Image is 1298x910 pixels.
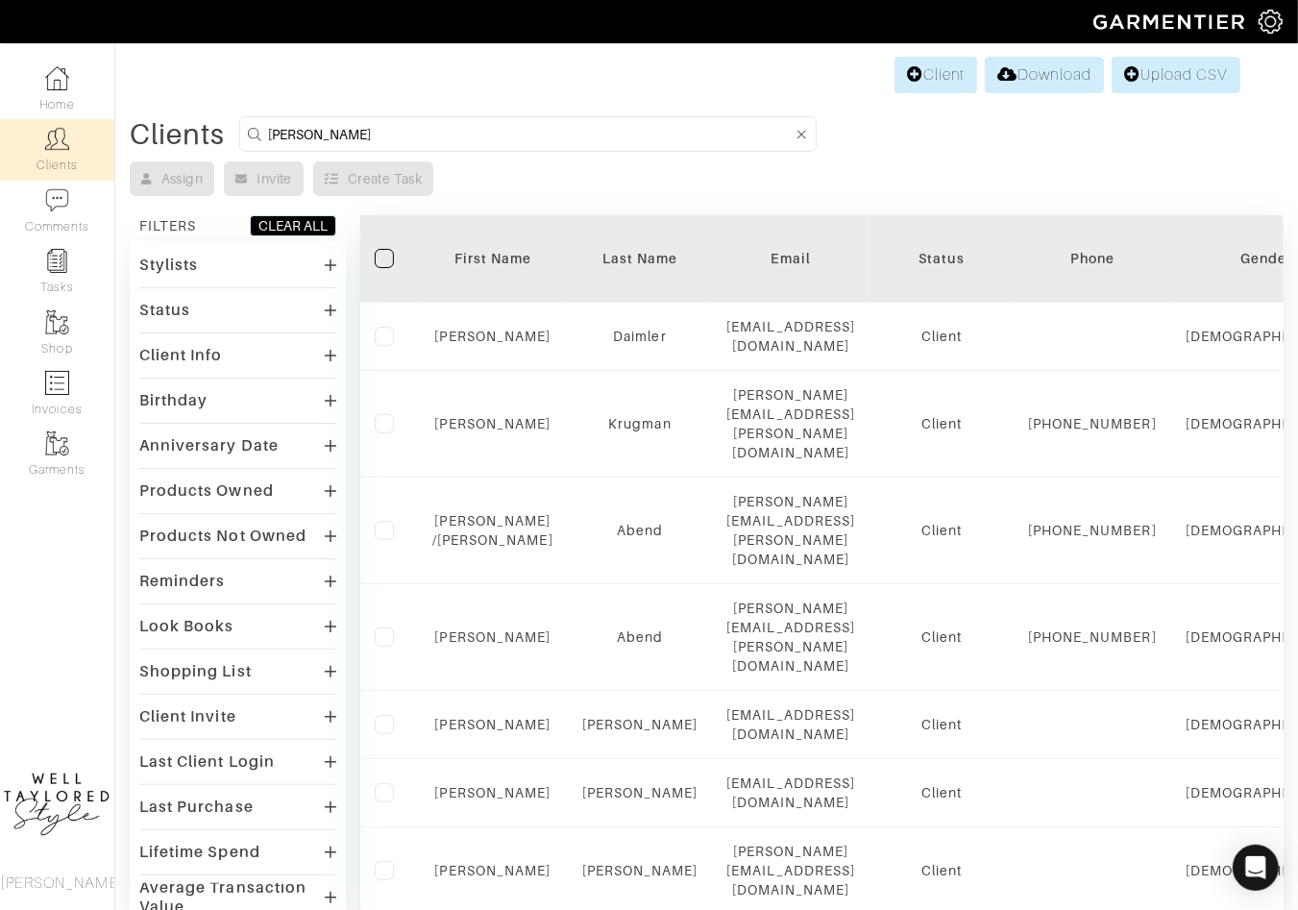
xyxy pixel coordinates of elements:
[435,717,551,732] a: [PERSON_NAME]
[432,249,553,268] div: First Name
[139,346,223,365] div: Client Info
[613,329,666,344] a: Daimler
[617,629,663,645] a: Abend
[1028,414,1157,433] div: [PHONE_NUMBER]
[139,752,275,772] div: Last Client Login
[869,215,1014,303] th: Toggle SortBy
[139,391,208,410] div: Birthday
[1259,10,1283,34] img: gear-icon-white-bd11855cb880d31180b6d7d6211b90ccbf57a29d726f0c71d8c61bd08dd39cc2.png
[884,414,999,433] div: Client
[884,249,999,268] div: Status
[139,301,190,320] div: Status
[985,57,1103,93] a: Download
[45,310,69,334] img: garments-icon-b7da505a4dc4fd61783c78ac3ca0ef83fa9d6f193b1c9dc38574b1d14d53ca28.png
[617,523,663,538] a: Abend
[139,256,198,275] div: Stylists
[435,629,551,645] a: [PERSON_NAME]
[726,492,855,569] div: [PERSON_NAME][EMAIL_ADDRESS][PERSON_NAME][DOMAIN_NAME]
[726,317,855,356] div: [EMAIL_ADDRESS][DOMAIN_NAME]
[582,249,698,268] div: Last Name
[884,783,999,802] div: Client
[582,863,698,878] a: [PERSON_NAME]
[139,481,274,501] div: Products Owned
[139,843,260,862] div: Lifetime Spend
[45,249,69,273] img: reminder-icon-8004d30b9f0a5d33ae49ab947aed9ed385cf756f9e5892f1edd6e32f2345188e.png
[884,521,999,540] div: Client
[139,572,225,591] div: Reminders
[884,861,999,880] div: Client
[139,216,196,235] div: FILTERS
[726,385,855,462] div: [PERSON_NAME][EMAIL_ADDRESS][PERSON_NAME][DOMAIN_NAME]
[726,705,855,744] div: [EMAIL_ADDRESS][DOMAIN_NAME]
[726,842,855,899] div: [PERSON_NAME][EMAIL_ADDRESS][DOMAIN_NAME]
[1084,5,1259,38] img: garmentier-logo-header-white-b43fb05a5012e4ada735d5af1a66efaba907eab6374d6393d1fbf88cb4ef424d.png
[139,527,306,546] div: Products Not Owned
[884,627,999,647] div: Client
[139,662,252,681] div: Shopping List
[582,785,698,800] a: [PERSON_NAME]
[250,215,336,236] button: CLEAR ALL
[45,127,69,151] img: clients-icon-6bae9207a08558b7cb47a8932f037763ab4055f8c8b6bfacd5dc20c3e0201464.png
[1112,57,1240,93] a: Upload CSV
[418,215,568,303] th: Toggle SortBy
[435,416,551,431] a: [PERSON_NAME]
[435,785,551,800] a: [PERSON_NAME]
[139,436,279,455] div: Anniversary Date
[45,371,69,395] img: orders-icon-0abe47150d42831381b5fb84f609e132dff9fe21cb692f30cb5eec754e2cba89.png
[139,798,254,817] div: Last Purchase
[130,125,225,144] div: Clients
[884,715,999,734] div: Client
[582,717,698,732] a: [PERSON_NAME]
[45,66,69,90] img: dashboard-icon-dbcd8f5a0b271acd01030246c82b418ddd0df26cd7fceb0bd07c9910d44c42f6.png
[435,863,551,878] a: [PERSON_NAME]
[1028,627,1157,647] div: [PHONE_NUMBER]
[726,599,855,676] div: [PERSON_NAME][EMAIL_ADDRESS][PERSON_NAME][DOMAIN_NAME]
[1028,249,1157,268] div: Phone
[726,774,855,812] div: [EMAIL_ADDRESS][DOMAIN_NAME]
[139,707,236,726] div: Client Invite
[268,122,793,146] input: Search by name, email, phone, city, or state
[139,617,234,636] div: Look Books
[608,416,671,431] a: Krugman
[432,513,553,548] a: [PERSON_NAME] /[PERSON_NAME]
[894,57,977,93] a: Client
[45,188,69,212] img: comment-icon-a0a6a9ef722e966f86d9cbdc48e553b5cf19dbc54f86b18d962a5391bc8f6eb6.png
[884,327,999,346] div: Client
[1233,845,1279,891] div: Open Intercom Messenger
[435,329,551,344] a: [PERSON_NAME]
[45,431,69,455] img: garments-icon-b7da505a4dc4fd61783c78ac3ca0ef83fa9d6f193b1c9dc38574b1d14d53ca28.png
[258,216,328,235] div: CLEAR ALL
[726,249,855,268] div: Email
[568,215,713,303] th: Toggle SortBy
[1028,521,1157,540] div: [PHONE_NUMBER]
